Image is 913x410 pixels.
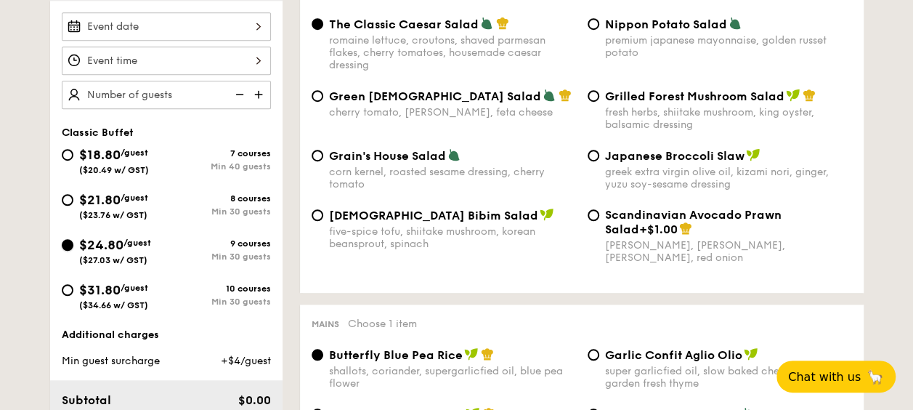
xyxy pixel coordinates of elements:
[605,149,744,163] span: Japanese Broccoli Slaw
[447,148,460,161] img: icon-vegetarian.fe4039eb.svg
[79,210,147,220] span: ($23.76 w/ GST)
[788,370,861,384] span: Chat with us
[62,126,134,139] span: Classic Buffet
[121,283,148,293] span: /guest
[540,208,554,221] img: icon-vegan.f8ff3823.svg
[464,347,479,361] img: icon-vegan.f8ff3823.svg
[605,365,852,390] div: super garlicfied oil, slow baked cherry tomatoes, garden fresh thyme
[166,148,271,158] div: 7 courses
[639,222,678,236] span: +$1.00
[62,149,73,161] input: $18.80/guest($20.49 w/ GST)7 coursesMin 40 guests
[559,89,572,102] img: icon-chef-hat.a58ddaea.svg
[329,89,541,103] span: Green [DEMOGRAPHIC_DATA] Salad
[605,89,784,103] span: Grilled Forest Mushroom Salad
[62,328,271,342] div: Additional charges
[744,347,758,361] img: icon-vegan.f8ff3823.svg
[312,90,323,102] input: Green [DEMOGRAPHIC_DATA] Saladcherry tomato, [PERSON_NAME], feta cheese
[329,34,576,71] div: romaine lettuce, croutons, shaved parmesan flakes, cherry tomatoes, housemade caesar dressing
[348,318,417,330] span: Choose 1 item
[605,166,852,190] div: greek extra virgin olive oil, kizami nori, ginger, yuzu soy-sesame dressing
[746,148,760,161] img: icon-vegan.f8ff3823.svg
[480,17,493,30] img: icon-vegetarian.fe4039eb.svg
[79,237,123,253] span: $24.80
[312,319,339,329] span: Mains
[62,47,271,75] input: Event time
[588,90,599,102] input: Grilled Forest Mushroom Saladfresh herbs, shiitake mushroom, king oyster, balsamic dressing
[79,147,121,163] span: $18.80
[166,284,271,294] div: 10 courses
[79,192,121,208] span: $21.80
[166,193,271,204] div: 8 courses
[803,89,816,102] img: icon-chef-hat.a58ddaea.svg
[588,209,599,221] input: Scandinavian Avocado Prawn Salad+$1.00[PERSON_NAME], [PERSON_NAME], [PERSON_NAME], red onion
[79,282,121,298] span: $31.80
[62,194,73,206] input: $21.80/guest($23.76 w/ GST)8 coursesMin 30 guests
[496,17,509,30] img: icon-chef-hat.a58ddaea.svg
[679,222,692,235] img: icon-chef-hat.a58ddaea.svg
[166,206,271,217] div: Min 30 guests
[312,209,323,221] input: [DEMOGRAPHIC_DATA] Bibim Saladfive-spice tofu, shiitake mushroom, korean beansprout, spinach
[166,297,271,307] div: Min 30 guests
[238,393,270,407] span: $0.00
[776,361,896,393] button: Chat with us🦙
[220,355,270,367] span: +$4/guest
[543,89,556,102] img: icon-vegetarian.fe4039eb.svg
[62,81,271,109] input: Number of guests
[605,208,782,236] span: Scandinavian Avocado Prawn Salad
[605,348,742,362] span: Garlic Confit Aglio Olio
[166,252,271,262] div: Min 30 guests
[329,365,576,390] div: shallots, coriander, supergarlicfied oil, blue pea flower
[588,150,599,161] input: Japanese Broccoli Slawgreek extra virgin olive oil, kizami nori, ginger, yuzu soy-sesame dressing
[329,166,576,190] div: corn kernel, roasted sesame dressing, cherry tomato
[329,17,479,31] span: The Classic Caesar Salad
[121,148,148,158] span: /guest
[79,165,149,175] span: ($20.49 w/ GST)
[62,284,73,296] input: $31.80/guest($34.66 w/ GST)10 coursesMin 30 guests
[62,355,160,367] span: Min guest surcharge
[605,17,727,31] span: Nippon Potato Salad
[312,349,323,361] input: Butterfly Blue Pea Riceshallots, coriander, supergarlicfied oil, blue pea flower
[227,81,249,108] img: icon-reduce.1d2dbef1.svg
[62,393,111,407] span: Subtotal
[249,81,271,108] img: icon-add.58712e84.svg
[605,106,852,131] div: fresh herbs, shiitake mushroom, king oyster, balsamic dressing
[605,34,852,59] div: premium japanese mayonnaise, golden russet potato
[312,150,323,161] input: Grain's House Saladcorn kernel, roasted sesame dressing, cherry tomato
[62,12,271,41] input: Event date
[329,149,446,163] span: Grain's House Salad
[329,106,576,118] div: cherry tomato, [PERSON_NAME], feta cheese
[786,89,800,102] img: icon-vegan.f8ff3823.svg
[867,369,884,385] span: 🦙
[121,193,148,203] span: /guest
[62,239,73,251] input: $24.80/guest($27.03 w/ GST)9 coursesMin 30 guests
[166,161,271,172] div: Min 40 guests
[79,300,148,310] span: ($34.66 w/ GST)
[329,348,463,362] span: Butterfly Blue Pea Rice
[588,18,599,30] input: Nippon Potato Saladpremium japanese mayonnaise, golden russet potato
[729,17,742,30] img: icon-vegetarian.fe4039eb.svg
[605,239,852,264] div: [PERSON_NAME], [PERSON_NAME], [PERSON_NAME], red onion
[312,18,323,30] input: The Classic Caesar Saladromaine lettuce, croutons, shaved parmesan flakes, cherry tomatoes, house...
[166,238,271,249] div: 9 courses
[329,209,538,222] span: [DEMOGRAPHIC_DATA] Bibim Salad
[79,255,147,265] span: ($27.03 w/ GST)
[329,225,576,250] div: five-spice tofu, shiitake mushroom, korean beansprout, spinach
[123,238,151,248] span: /guest
[588,349,599,361] input: Garlic Confit Aglio Oliosuper garlicfied oil, slow baked cherry tomatoes, garden fresh thyme
[481,347,494,361] img: icon-chef-hat.a58ddaea.svg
